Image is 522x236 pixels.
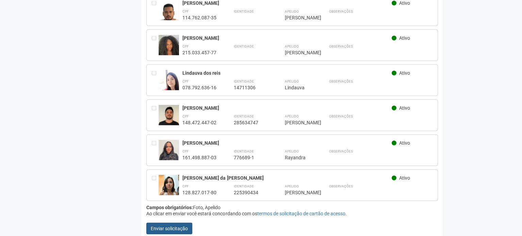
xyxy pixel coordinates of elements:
[329,114,353,118] strong: Observações
[329,79,353,83] strong: Observações
[233,189,267,196] div: 225390434
[284,120,312,126] div: [PERSON_NAME]
[182,35,392,41] div: [PERSON_NAME]
[182,15,216,21] div: 114.762.087-35
[233,184,254,188] strong: Identidade
[152,35,159,56] div: Entre em contato com a Aministração para solicitar o cancelamento ou 2a via
[182,105,392,111] div: [PERSON_NAME]
[233,114,254,118] strong: Identidade
[182,120,216,126] div: 148.472.447-02
[399,0,410,6] span: Ativo
[159,70,179,97] img: user.jpg
[152,140,159,161] div: Entre em contato com a Aministração para solicitar o cancelamento ou 2a via
[284,189,312,196] div: [PERSON_NAME]
[233,149,254,153] strong: Identidade
[182,189,216,196] div: 128.827.017-80
[182,184,189,188] strong: CPF
[233,10,254,13] strong: Identidade
[329,184,353,188] strong: Observações
[182,79,189,83] strong: CPF
[329,44,353,48] strong: Observações
[146,211,438,217] div: Ao clicar em enviar você estará concordando com os .
[284,184,298,188] strong: Apelido
[233,44,254,48] strong: Identidade
[152,70,159,91] div: Entre em contato com a Aministração para solicitar o cancelamento ou 2a via
[182,140,392,146] div: [PERSON_NAME]
[182,149,189,153] strong: CPF
[233,120,267,126] div: 285634747
[284,79,298,83] strong: Apelido
[284,85,312,91] div: Lindauva
[182,70,392,76] div: Lindauva dos reis
[182,114,189,118] strong: CPF
[152,105,159,126] div: Entre em contato com a Aministração para solicitar o cancelamento ou 2a via
[284,155,312,161] div: Rayandra
[159,35,179,60] img: user.jpg
[233,85,267,91] div: 14711306
[399,140,410,146] span: Ativo
[233,79,254,83] strong: Identidade
[233,155,267,161] div: 776689-1
[146,205,193,210] strong: Campos obrigatórios:
[284,50,312,56] div: [PERSON_NAME]
[257,211,345,216] a: termos de solicitação de cartão de acesso
[284,114,298,118] strong: Apelido
[399,70,410,76] span: Ativo
[329,149,353,153] strong: Observações
[329,10,353,13] strong: Observações
[146,223,192,234] button: Enviar solicitação
[284,149,298,153] strong: Apelido
[182,85,216,91] div: 078.792.636-16
[284,44,298,48] strong: Apelido
[159,105,179,131] img: user.jpg
[399,105,410,111] span: Ativo
[182,50,216,56] div: 215.033.457-77
[146,204,438,211] div: Foto, Apelido
[182,155,216,161] div: 161.498.887-03
[182,10,189,13] strong: CPF
[284,15,312,21] div: [PERSON_NAME]
[284,10,298,13] strong: Apelido
[182,175,392,181] div: [PERSON_NAME] da [PERSON_NAME]
[399,35,410,41] span: Ativo
[399,175,410,181] span: Ativo
[152,175,159,196] div: Entre em contato com a Aministração para solicitar o cancelamento ou 2a via
[159,140,179,162] img: user.jpg
[159,175,179,197] img: user.jpg
[182,44,189,48] strong: CPF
